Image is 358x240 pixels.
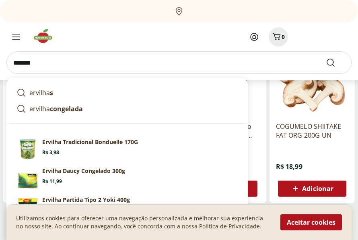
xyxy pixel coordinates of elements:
[42,138,138,146] p: Ervilha Tradicional Bonduelle 170G
[13,193,241,222] a: PrincipalErvilha Partida Tipo 2 Yoki 400gR$ 12,99
[276,162,302,171] span: R$ 18,99
[13,85,241,101] a: ervilhas
[6,51,352,74] input: search
[42,167,125,175] p: Ervilha Daucy Congelado 300g
[29,88,53,98] p: ervilha
[6,27,26,47] button: Menu
[42,196,130,204] p: Ervilha Partida Tipo 2 Yoki 400g
[13,135,241,164] a: PrincipalErvilha Tradicional Bonduelle 170GR$ 3,98
[16,138,39,161] img: Principal
[16,196,39,218] img: Principal
[50,104,83,113] strong: congelada
[42,178,62,185] span: R$ 11,99
[326,58,345,67] button: Submit Search
[42,149,59,156] span: R$ 3,98
[50,88,53,97] strong: s
[278,181,346,197] button: Adicionar
[13,101,241,117] a: ervilhacongelada
[29,104,83,114] p: ervilha
[13,164,241,193] a: PrincipalErvilha Daucy Congelado 300gR$ 11,99
[32,28,59,44] img: Hortifruti
[16,214,271,230] p: Utilizamos cookies para oferecer uma navegação personalizada e melhorar sua experiencia no nosso ...
[16,167,39,189] img: Principal
[302,185,333,192] span: Adicionar
[269,27,288,47] button: Carrinho
[276,122,349,140] a: COGUMELO SHIITAKE FAT ORG 200G UN
[282,33,285,41] span: 0
[280,214,342,230] button: Aceitar cookies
